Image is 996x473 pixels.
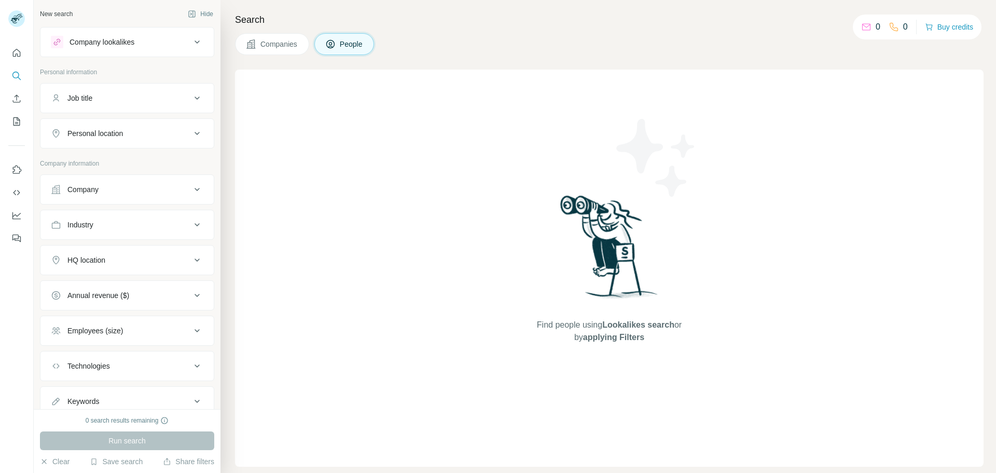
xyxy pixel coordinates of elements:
div: Employees (size) [67,326,123,336]
div: HQ location [67,255,105,265]
div: Annual revenue ($) [67,290,129,301]
span: Find people using or by [526,319,692,344]
img: Surfe Illustration - Stars [610,111,703,205]
button: Buy credits [925,20,973,34]
div: Industry [67,220,93,230]
p: 0 [903,21,908,33]
button: HQ location [40,248,214,273]
button: My lists [8,112,25,131]
div: Keywords [67,396,99,407]
button: Annual revenue ($) [40,283,214,308]
span: Lookalikes search [602,320,674,329]
button: Use Surfe on LinkedIn [8,160,25,179]
div: New search [40,9,73,19]
button: Keywords [40,389,214,414]
button: Feedback [8,229,25,248]
div: Job title [67,93,92,103]
div: 0 search results remaining [86,416,169,425]
button: Search [8,66,25,85]
button: Use Surfe API [8,183,25,202]
button: Industry [40,212,214,237]
button: Share filters [163,456,214,467]
button: Dashboard [8,206,25,225]
button: Company [40,177,214,202]
div: Personal location [67,128,123,139]
p: Company information [40,159,214,168]
div: Company lookalikes [70,37,134,47]
button: Quick start [8,44,25,62]
div: Technologies [67,361,110,371]
div: Company [67,184,99,195]
button: Technologies [40,354,214,379]
p: 0 [876,21,880,33]
span: Companies [260,39,298,49]
button: Employees (size) [40,318,214,343]
span: People [340,39,364,49]
h4: Search [235,12,984,27]
button: Save search [90,456,143,467]
button: Company lookalikes [40,30,214,55]
button: Enrich CSV [8,89,25,108]
button: Hide [181,6,220,22]
p: Personal information [40,67,214,77]
button: Personal location [40,121,214,146]
button: Job title [40,86,214,111]
button: Clear [40,456,70,467]
span: applying Filters [583,333,644,342]
img: Surfe Illustration - Woman searching with binoculars [556,193,663,308]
